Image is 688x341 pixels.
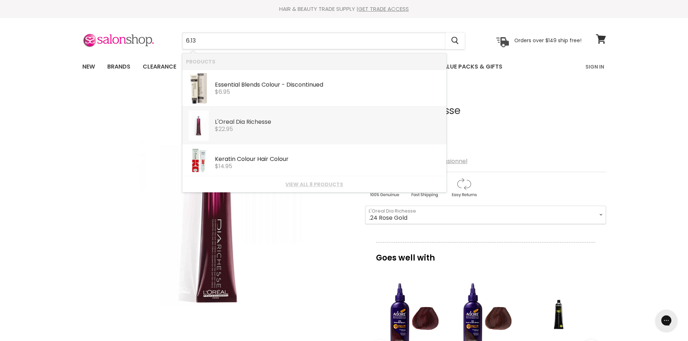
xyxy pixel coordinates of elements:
[190,73,207,104] img: 9329633006700.400_200x.jpg
[446,32,465,49] button: Search
[434,59,508,74] a: Value Packs & Gifts
[365,105,606,117] h1: L'Oreal Dia Richesse
[215,119,443,126] div: L'Oreal Dia Richesse
[215,82,443,89] div: Essential Blends Colour - Discontinued
[182,176,446,192] li: View All
[73,56,615,77] nav: Main
[215,162,232,170] span: $14.95
[376,242,595,266] p: Goes well with
[514,37,581,44] p: Orders over $149 ship free!
[182,144,446,176] li: Products: Keratin Colour Hair Colour
[182,32,446,49] input: Search
[137,59,182,74] a: Clearance
[73,5,615,13] div: HAIR & BEAUTY TRADE SUPPLY |
[182,70,446,107] li: Products: Essential Blends Colour - Discontinued
[189,110,209,141] img: 88275_200x.jpg
[215,88,230,96] span: $6.95
[215,156,443,163] div: Keratin Colour Hair Colour
[215,125,233,133] span: $22.95
[358,5,409,13] a: GET TRADE ACCESS
[182,107,446,144] li: Products: L'Oreal Dia Richesse
[182,32,465,49] form: Product
[182,53,446,70] li: Products
[445,176,483,198] img: returns.gif
[102,59,136,74] a: Brands
[186,182,443,187] a: View all 8 products
[77,56,545,77] ul: Main menu
[652,307,681,334] iframe: Gorgias live chat messenger
[77,59,100,74] a: New
[581,59,609,74] a: Sign In
[186,148,211,173] img: KCcolourtube_200x.jpg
